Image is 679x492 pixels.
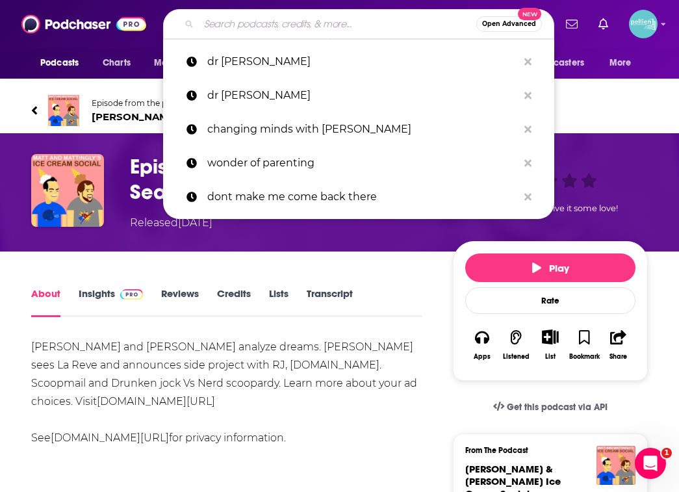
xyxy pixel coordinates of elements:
[600,51,648,75] button: open menu
[513,51,603,75] button: open menu
[21,12,146,36] img: Podchaser - Follow, Share and Rate Podcasts
[130,154,432,205] h1: Episode 504: A Pride of Seagulls
[629,10,658,38] span: Logged in as JessicaPellien
[483,391,618,423] a: Get this podcast via API
[207,45,518,79] p: dr phil
[207,146,518,180] p: wonder of parenting
[145,51,217,75] button: open menu
[130,215,212,231] div: Released [DATE]
[609,54,632,72] span: More
[593,13,613,35] a: Show notifications dropdown
[207,180,518,214] p: dont make me come back there
[569,353,600,361] div: Bookmark
[629,10,658,38] button: Show profile menu
[629,10,658,38] img: User Profile
[92,110,391,123] span: [PERSON_NAME] & [PERSON_NAME] Ice Cream Social
[31,95,648,126] a: Matt & Mattingly's Ice Cream SocialEpisode from the podcast[PERSON_NAME] & [PERSON_NAME] Ice Crea...
[465,253,635,282] button: Play
[163,146,554,180] a: wonder of parenting
[307,287,353,317] a: Transcript
[207,79,518,112] p: dr phil
[533,321,567,369] div: Show More ButtonList
[161,287,199,317] a: Reviews
[31,154,104,227] img: Episode 504: A Pride of Seagulls
[465,287,635,314] div: Rate
[48,95,79,126] img: Matt & Mattingly's Ice Cream Social
[567,321,601,369] button: Bookmark
[609,353,627,361] div: Share
[217,287,251,317] a: Credits
[163,45,554,79] a: dr [PERSON_NAME]
[163,79,554,112] a: dr [PERSON_NAME]
[207,112,518,146] p: changing minds with owen
[507,402,608,413] span: Get this podcast via API
[482,21,536,27] span: Open Advanced
[476,16,542,32] button: Open AdvancedNew
[120,289,143,300] img: Podchaser Pro
[537,330,563,344] button: Show More Button
[51,432,169,444] a: [DOMAIN_NAME][URL]
[92,98,391,108] span: Episode from the podcast
[79,287,143,317] a: InsightsPodchaser Pro
[561,13,583,35] a: Show notifications dropdown
[545,352,556,361] div: List
[154,54,200,72] span: Monitoring
[532,262,569,274] span: Play
[163,9,554,39] div: Search podcasts, credits, & more...
[499,321,533,369] button: Listened
[31,338,422,447] div: [PERSON_NAME] and [PERSON_NAME] analyze dreams. [PERSON_NAME] sees La Reve and announces side pro...
[163,112,554,146] a: changing minds with [PERSON_NAME]
[518,8,541,20] span: New
[661,448,672,458] span: 1
[269,287,288,317] a: Lists
[31,287,60,317] a: About
[163,180,554,214] a: dont make me come back there
[199,14,476,34] input: Search podcasts, credits, & more...
[503,353,530,361] div: Listened
[465,321,499,369] button: Apps
[94,51,138,75] a: Charts
[40,54,79,72] span: Podcasts
[474,353,491,361] div: Apps
[596,446,635,485] img: Matt & Mattingly's Ice Cream Social
[31,51,96,75] button: open menu
[97,395,215,408] a: [DOMAIN_NAME][URL]
[465,446,625,455] h3: From The Podcast
[103,54,131,72] span: Charts
[635,448,666,479] iframe: Intercom live chat
[602,321,635,369] button: Share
